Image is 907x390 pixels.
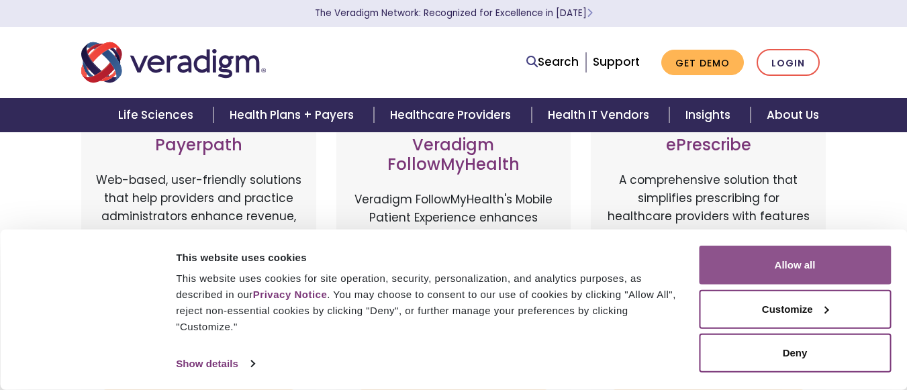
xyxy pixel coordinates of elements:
[699,289,891,328] button: Customize
[604,171,812,349] p: A comprehensive solution that simplifies prescribing for healthcare providers with features like ...
[661,50,744,76] a: Get Demo
[669,98,751,132] a: Insights
[95,136,303,155] h3: Payerpath
[532,98,669,132] a: Health IT Vendors
[253,289,327,300] a: Privacy Notice
[102,98,213,132] a: Life Sciences
[315,7,593,19] a: The Veradigm Network: Recognized for Excellence in [DATE]Learn More
[176,354,254,374] a: Show details
[699,246,891,285] button: Allow all
[176,249,683,265] div: This website uses cookies
[176,271,683,335] div: This website uses cookies for site operation, security, personalization, and analytics purposes, ...
[593,54,640,70] a: Support
[95,171,303,349] p: Web-based, user-friendly solutions that help providers and practice administrators enhance revenu...
[213,98,374,132] a: Health Plans + Payers
[587,7,593,19] span: Learn More
[604,136,812,155] h3: ePrescribe
[751,98,835,132] a: About Us
[350,136,558,175] h3: Veradigm FollowMyHealth
[374,98,531,132] a: Healthcare Providers
[526,53,579,71] a: Search
[350,191,558,337] p: Veradigm FollowMyHealth's Mobile Patient Experience enhances patient access via mobile devices, o...
[699,334,891,373] button: Deny
[81,40,266,85] img: Veradigm logo
[757,49,820,77] a: Login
